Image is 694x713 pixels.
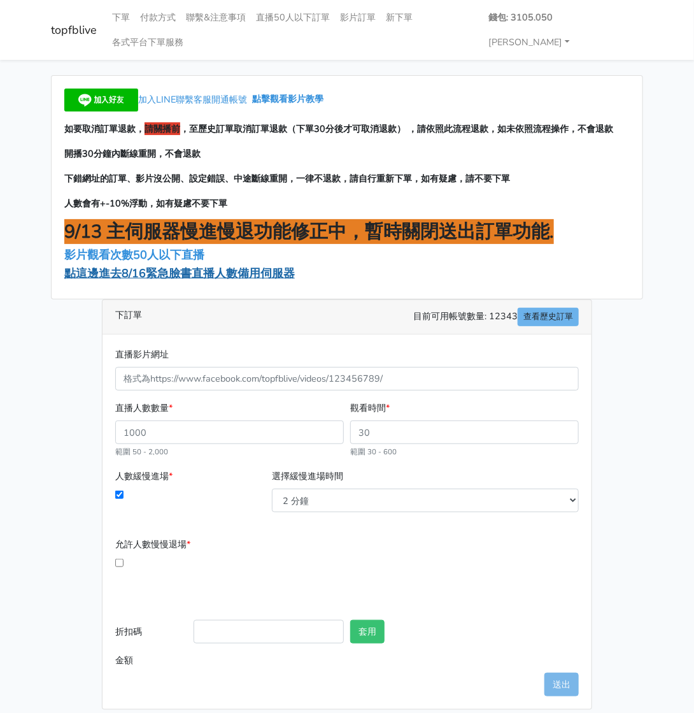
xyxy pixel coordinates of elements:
label: 人數緩慢進場 [115,469,173,484]
a: 50人以下直播 [133,247,208,263]
a: 錢包: 3105.050 [484,5,558,30]
a: 下單 [107,5,135,30]
label: 直播影片網址 [115,347,169,362]
img: 加入好友 [64,89,138,112]
span: 下錯網址的訂單、影片沒公開、設定錯誤、中途斷線重開，一律不退款，請自行重新下單，如有疑慮，請不要下單 [64,172,510,185]
a: 查看歷史訂單 [518,308,579,326]
span: 加入LINE聯繫客服開通帳號 [138,93,247,106]
a: 影片觀看次數 [64,247,133,263]
label: 觀看時間 [350,401,390,415]
span: 開播30分鐘內斷線重開，不會退款 [64,147,201,160]
span: 目前可用帳號數量: 12343 [413,308,579,326]
label: 金額 [112,649,190,672]
a: 點擊觀看影片教學 [252,93,323,106]
label: 直播人數數量 [115,401,173,415]
button: 套用 [350,620,385,644]
label: 允許人數慢慢退場 [115,537,190,552]
a: 影片訂單 [335,5,381,30]
label: 折扣碼 [112,620,190,649]
input: 1000 [115,421,344,444]
span: 人數會有+-10%浮動，如有疑慮不要下單 [64,197,227,210]
span: 50人以下直播 [133,247,204,263]
strong: 錢包: 3105.050 [489,11,553,24]
a: 各式平台下單服務 [107,30,188,55]
span: 如要取消訂單退款， [64,122,145,135]
input: 格式為https://www.facebook.com/topfblive/videos/123456789/ [115,367,579,391]
a: 直播50人以下訂單 [251,5,335,30]
a: [PERSON_NAME] [484,30,576,55]
a: 聯繫&注意事項 [181,5,251,30]
a: 加入LINE聯繫客服開通帳號 [64,93,252,106]
input: 30 [350,421,579,444]
small: 範圍 50 - 2,000 [115,447,168,457]
label: 選擇緩慢進場時間 [272,469,343,484]
a: 付款方式 [135,5,181,30]
span: 9/13 主伺服器慢進慢退功能修正中，暫時關閉送出訂單功能. [64,219,554,244]
button: 送出 [544,673,579,696]
small: 範圍 30 - 600 [350,447,397,457]
a: 新下單 [381,5,418,30]
span: ，至歷史訂單取消訂單退款（下單30分後才可取消退款） ，請依照此流程退款，如未依照流程操作，不會退款 [180,122,613,135]
div: 下訂單 [103,300,591,335]
a: topfblive [51,18,97,43]
span: 請關播前 [145,122,180,135]
a: 點這邊進去8/16緊急臉書直播人數備用伺服器 [64,266,295,281]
